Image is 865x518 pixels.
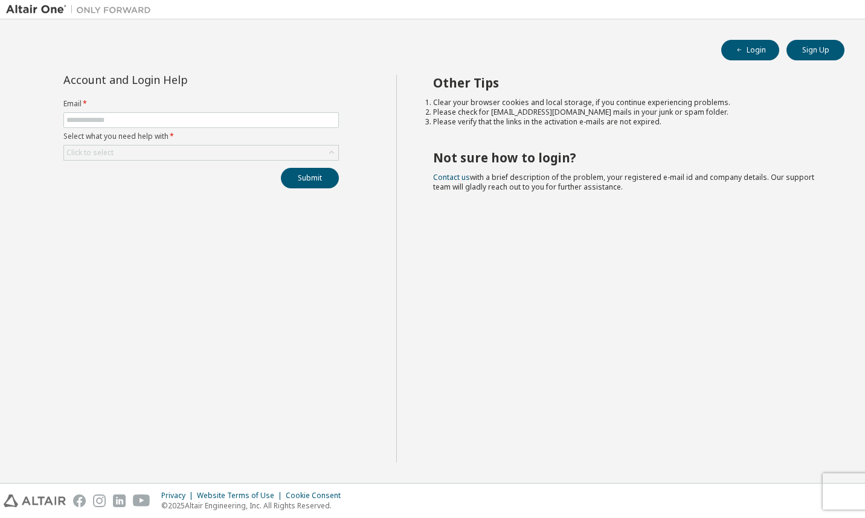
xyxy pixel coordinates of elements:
[66,148,114,158] div: Click to select
[197,491,286,500] div: Website Terms of Use
[161,500,348,511] p: © 2025 Altair Engineering, Inc. All Rights Reserved.
[161,491,197,500] div: Privacy
[63,132,339,141] label: Select what you need help with
[64,145,338,160] div: Click to select
[63,75,284,85] div: Account and Login Help
[133,494,150,507] img: youtube.svg
[63,99,339,109] label: Email
[786,40,844,60] button: Sign Up
[433,117,823,127] li: Please verify that the links in the activation e-mails are not expired.
[286,491,348,500] div: Cookie Consent
[4,494,66,507] img: altair_logo.svg
[433,150,823,165] h2: Not sure how to login?
[433,172,470,182] a: Contact us
[433,172,814,192] span: with a brief description of the problem, your registered e-mail id and company details. Our suppo...
[433,107,823,117] li: Please check for [EMAIL_ADDRESS][DOMAIN_NAME] mails in your junk or spam folder.
[113,494,126,507] img: linkedin.svg
[73,494,86,507] img: facebook.svg
[433,75,823,91] h2: Other Tips
[281,168,339,188] button: Submit
[93,494,106,507] img: instagram.svg
[433,98,823,107] li: Clear your browser cookies and local storage, if you continue experiencing problems.
[721,40,779,60] button: Login
[6,4,157,16] img: Altair One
